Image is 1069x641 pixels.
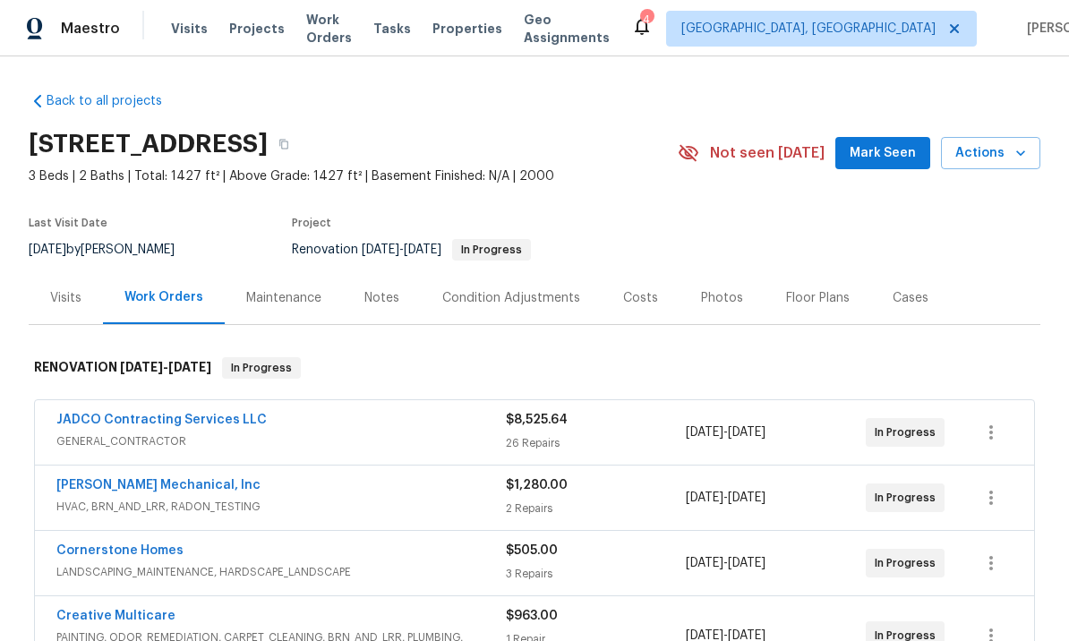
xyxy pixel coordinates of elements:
[362,244,441,256] span: -
[850,142,916,165] span: Mark Seen
[454,244,529,255] span: In Progress
[268,128,300,160] button: Copy Address
[640,11,653,29] div: 4
[728,557,765,569] span: [DATE]
[292,218,331,228] span: Project
[893,289,928,307] div: Cases
[728,426,765,439] span: [DATE]
[701,289,743,307] div: Photos
[29,244,66,256] span: [DATE]
[56,414,267,426] a: JADCO Contracting Services LLC
[681,20,936,38] span: [GEOGRAPHIC_DATA], [GEOGRAPHIC_DATA]
[29,239,196,261] div: by [PERSON_NAME]
[506,414,568,426] span: $8,525.64
[29,135,268,153] h2: [STREET_ADDRESS]
[835,137,930,170] button: Mark Seen
[56,479,261,491] a: [PERSON_NAME] Mechanical, Inc
[124,288,203,306] div: Work Orders
[506,565,686,583] div: 3 Repairs
[506,500,686,517] div: 2 Repairs
[686,423,765,441] span: -
[120,361,163,373] span: [DATE]
[524,11,610,47] span: Geo Assignments
[56,563,506,581] span: LANDSCAPING_MAINTENANCE, HARDSCAPE_LANDSCAPE
[955,142,1026,165] span: Actions
[728,491,765,504] span: [DATE]
[34,357,211,379] h6: RENOVATION
[686,489,765,507] span: -
[362,244,399,256] span: [DATE]
[875,423,943,441] span: In Progress
[404,244,441,256] span: [DATE]
[686,557,723,569] span: [DATE]
[29,218,107,228] span: Last Visit Date
[56,498,506,516] span: HVAC, BRN_AND_LRR, RADON_TESTING
[306,11,352,47] span: Work Orders
[875,554,943,572] span: In Progress
[373,22,411,35] span: Tasks
[506,479,568,491] span: $1,280.00
[432,20,502,38] span: Properties
[29,92,201,110] a: Back to all projects
[292,244,531,256] span: Renovation
[875,489,943,507] span: In Progress
[442,289,580,307] div: Condition Adjustments
[941,137,1040,170] button: Actions
[120,361,211,373] span: -
[786,289,850,307] div: Floor Plans
[506,610,558,622] span: $963.00
[29,167,678,185] span: 3 Beds | 2 Baths | Total: 1427 ft² | Above Grade: 1427 ft² | Basement Finished: N/A | 2000
[246,289,321,307] div: Maintenance
[224,359,299,377] span: In Progress
[364,289,399,307] div: Notes
[56,544,184,557] a: Cornerstone Homes
[229,20,285,38] span: Projects
[506,544,558,557] span: $505.00
[710,144,825,162] span: Not seen [DATE]
[506,434,686,452] div: 26 Repairs
[686,426,723,439] span: [DATE]
[56,610,175,622] a: Creative Multicare
[56,432,506,450] span: GENERAL_CONTRACTOR
[171,20,208,38] span: Visits
[686,554,765,572] span: -
[50,289,81,307] div: Visits
[168,361,211,373] span: [DATE]
[686,491,723,504] span: [DATE]
[61,20,120,38] span: Maestro
[623,289,658,307] div: Costs
[29,339,1040,397] div: RENOVATION [DATE]-[DATE]In Progress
